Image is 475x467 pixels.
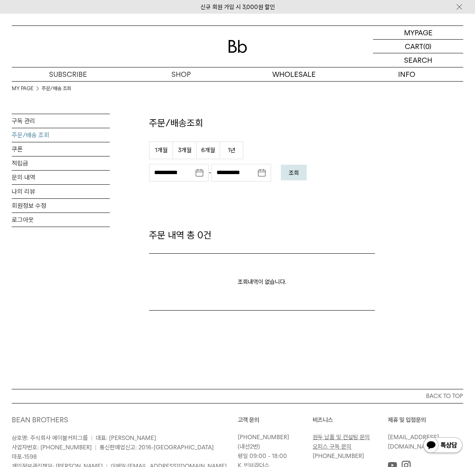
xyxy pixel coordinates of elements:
a: 신규 회원 가입 시 3,000원 할인 [200,4,275,11]
p: MYPAGE [404,26,433,39]
em: 조회 [289,169,299,176]
a: SUBSCRIBE [12,67,125,81]
a: MY PAGE [12,85,34,93]
button: 1년 [220,142,243,159]
p: (0) [423,40,431,53]
p: 주문 내역 총 0건 [149,229,375,242]
span: | [91,434,93,442]
p: 제휴 및 입점문의 [388,415,463,425]
span: | [95,444,96,451]
p: 평일 09:00 - 18:00 [238,451,309,461]
p: 조회내역이 없습니다. [149,253,375,310]
a: [PHONE_NUMBER] [238,434,289,441]
span: 사업자번호: [PHONE_NUMBER] [12,444,92,451]
a: [EMAIL_ADDRESS][DOMAIN_NAME] [388,434,439,450]
p: CART [405,40,423,53]
p: WHOLESALE [238,67,351,81]
p: 고객 문의 [238,415,313,425]
button: 조회 [281,165,307,180]
div: - [149,164,271,182]
span: 통신판매업신고: 2016-[GEOGRAPHIC_DATA]마포-1598 [12,444,214,460]
p: 비즈니스 [313,415,388,425]
a: MYPAGE [373,26,463,40]
a: 주문/배송 조회 [42,85,71,93]
a: 원두 납품 및 컨설팅 문의 [313,434,370,441]
button: 6개월 [196,142,220,159]
p: 주문/배송조회 [149,116,375,130]
a: 로그아웃 [12,213,110,227]
img: 카카오톡 채널 1:1 채팅 버튼 [422,436,463,455]
a: 주문/배송 조회 [12,128,110,142]
img: 로고 [228,40,247,53]
span: 상호명: 주식회사 에이블커피그룹 [12,434,88,442]
a: 적립금 [12,156,110,170]
button: 3개월 [173,142,196,159]
a: SHOP [125,67,238,81]
span: 대표: [PERSON_NAME] [96,434,156,442]
a: 오피스 구독 문의 [313,443,351,450]
p: (내선2번) [238,432,309,451]
a: 문의 내역 [12,171,110,184]
a: 회원정보 수정 [12,199,110,213]
button: BACK TO TOP [12,389,463,403]
a: 나의 리뷰 [12,185,110,198]
p: INFO [350,67,463,81]
a: CART (0) [373,40,463,53]
p: SEARCH [404,53,432,67]
button: 1개월 [149,142,173,159]
a: 구독 관리 [12,114,110,128]
a: [PHONE_NUMBER] [313,452,364,460]
a: 쿠폰 [12,142,110,156]
a: BEAN BROTHERS [12,416,68,424]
